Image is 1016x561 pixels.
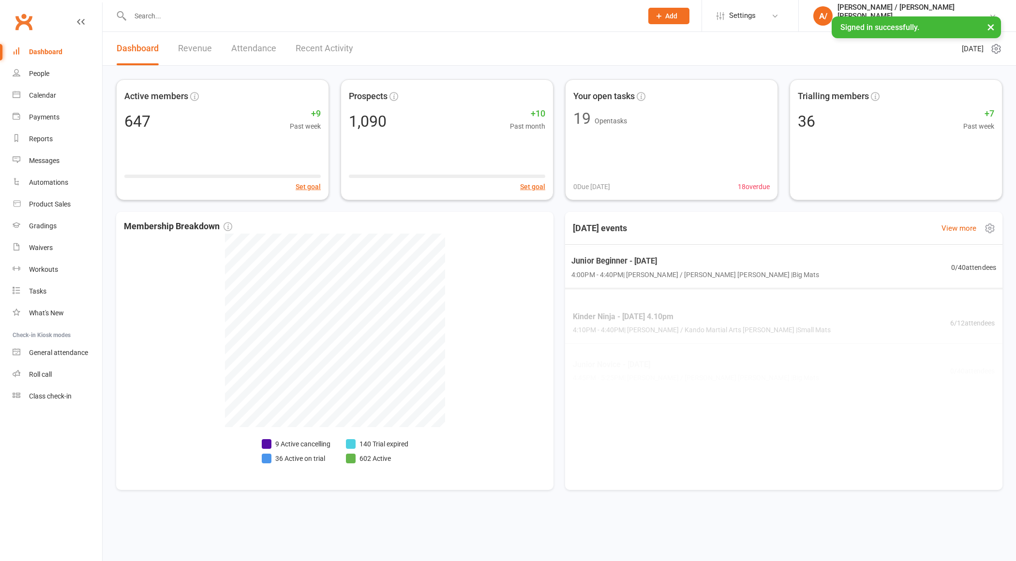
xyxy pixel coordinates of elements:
[29,70,49,77] div: People
[573,358,819,371] span: Junior Novice - [DATE]
[837,3,989,20] div: [PERSON_NAME] / [PERSON_NAME] [PERSON_NAME]
[29,370,52,378] div: Roll call
[13,41,102,63] a: Dashboard
[962,43,984,55] span: [DATE]
[565,220,635,237] h3: [DATE] events
[13,385,102,407] a: Class kiosk mode
[950,317,995,328] span: 6 / 12 attendees
[262,453,330,464] li: 36 Active on trial
[520,181,545,192] button: Set goal
[29,287,46,295] div: Tasks
[29,113,60,121] div: Payments
[13,280,102,302] a: Tasks
[951,262,996,273] span: 0 / 40 attendees
[573,372,819,383] span: 4:45PM - 5:25PM | [PERSON_NAME] / [PERSON_NAME] [PERSON_NAME] | Big Mats
[29,222,57,230] div: Gradings
[29,200,71,208] div: Product Sales
[13,364,102,385] a: Roll call
[13,63,102,85] a: People
[29,244,53,251] div: Waivers
[290,121,321,132] span: Past week
[296,32,353,65] a: Recent Activity
[595,117,627,125] span: Open tasks
[813,6,833,26] div: A/
[262,439,330,449] li: 9 Active cancelling
[13,259,102,280] a: Workouts
[127,9,636,23] input: Search...
[13,150,102,172] a: Messages
[178,32,212,65] a: Revenue
[665,12,677,20] span: Add
[941,222,976,234] a: View more
[571,269,819,280] span: 4:00PM - 4:40PM | [PERSON_NAME] / [PERSON_NAME] [PERSON_NAME] | Big Mats
[950,365,995,376] span: 0 / 40 attendees
[29,157,60,164] div: Messages
[510,121,545,132] span: Past month
[231,32,276,65] a: Attendance
[124,220,232,234] span: Membership Breakdown
[13,193,102,215] a: Product Sales
[13,215,102,237] a: Gradings
[29,392,72,400] div: Class check-in
[13,342,102,364] a: General attendance kiosk mode
[29,48,62,56] div: Dashboard
[573,310,831,323] span: Kinder Ninja - [DATE] 4.10pm
[573,89,635,103] span: Your open tasks
[124,89,188,103] span: Active members
[13,85,102,106] a: Calendar
[13,106,102,128] a: Payments
[29,91,56,99] div: Calendar
[963,107,994,121] span: +7
[296,181,321,192] button: Set goal
[290,107,321,121] span: +9
[648,8,689,24] button: Add
[13,128,102,150] a: Reports
[12,10,36,34] a: Clubworx
[346,453,408,464] li: 602 Active
[29,266,58,273] div: Workouts
[510,107,545,121] span: +10
[573,325,831,335] span: 4:10PM - 4:40PM | [PERSON_NAME] / Kando Martial Arts [PERSON_NAME] | Small Mats
[798,89,869,103] span: Trialling members
[29,135,53,143] div: Reports
[349,114,387,129] div: 1,090
[840,23,919,32] span: Signed in successfully.
[13,172,102,193] a: Automations
[729,5,756,27] span: Settings
[982,16,1000,37] button: ×
[346,439,408,449] li: 140 Trial expired
[124,114,150,129] div: 647
[798,114,815,129] div: 36
[29,178,68,186] div: Automations
[573,111,591,126] div: 19
[29,349,88,356] div: General attendance
[571,255,819,267] span: Junior Beginner - [DATE]
[13,302,102,324] a: What's New
[738,181,770,192] span: 18 overdue
[349,89,388,103] span: Prospects
[963,121,994,132] span: Past week
[13,237,102,259] a: Waivers
[29,309,64,317] div: What's New
[573,181,610,192] span: 0 Due [DATE]
[117,32,159,65] a: Dashboard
